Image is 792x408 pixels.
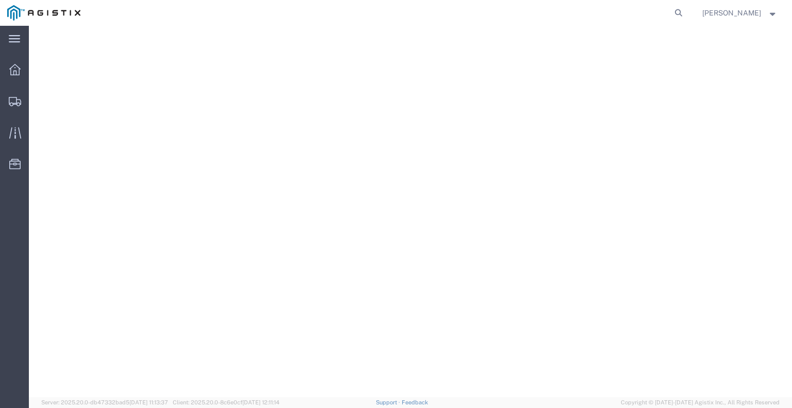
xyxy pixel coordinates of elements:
span: [DATE] 11:13:37 [129,399,168,405]
span: Copyright © [DATE]-[DATE] Agistix Inc., All Rights Reserved [621,398,780,407]
img: logo [7,5,80,21]
a: Support [376,399,402,405]
span: [DATE] 12:11:14 [242,399,279,405]
iframe: FS Legacy Container [29,26,792,397]
a: Feedback [402,399,428,405]
span: Alexander Baetens [702,7,761,19]
button: [PERSON_NAME] [702,7,778,19]
span: Server: 2025.20.0-db47332bad5 [41,399,168,405]
span: Client: 2025.20.0-8c6e0cf [173,399,279,405]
